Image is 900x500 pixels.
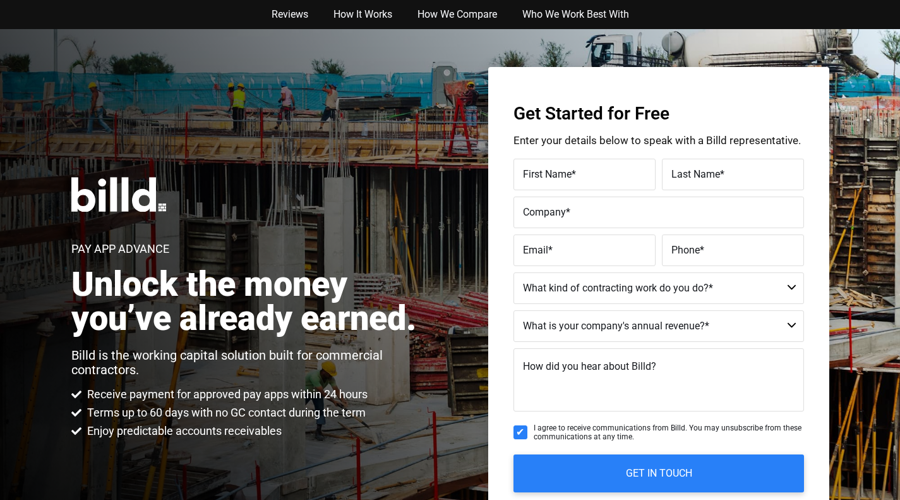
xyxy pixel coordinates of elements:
[71,243,169,255] h1: Pay App Advance
[513,135,804,146] p: Enter your details below to speak with a Billd representative.
[523,244,548,256] span: Email
[71,348,429,377] p: Billd is the working capital solution built for commercial contractors.
[84,387,368,402] span: Receive payment for approved pay apps within 24 hours
[84,424,282,439] span: Enjoy predictable accounts receivables
[671,168,720,180] span: Last Name
[523,360,656,372] span: How did you hear about Billd?
[523,168,572,180] span: First Name
[84,405,366,420] span: Terms up to 60 days with no GC contact during the term
[513,425,527,439] input: I agree to receive communications from Billd. You may unsubscribe from these communications at an...
[513,105,804,123] h3: Get Started for Free
[71,267,429,336] h2: Unlock the money you’ve already earned.
[523,206,566,218] span: Company
[671,244,700,256] span: Phone
[534,424,804,442] span: I agree to receive communications from Billd. You may unsubscribe from these communications at an...
[513,454,804,492] input: GET IN TOUCH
